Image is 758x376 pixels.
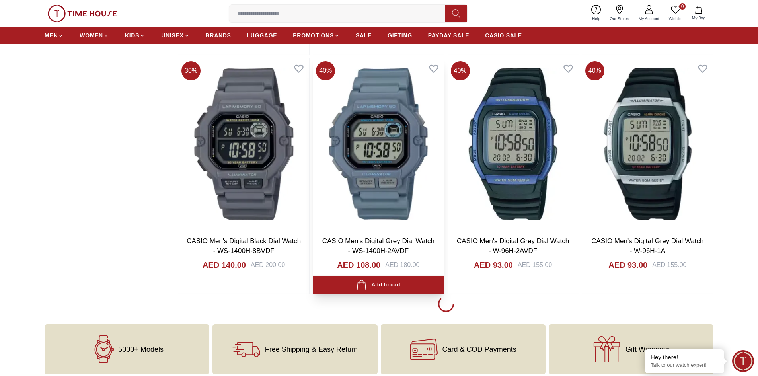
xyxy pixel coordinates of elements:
[161,28,189,43] a: UNISEX
[322,237,435,255] a: CASIO Men's Digital Grey Dial Watch - WS-1400H-2AVDF
[251,260,285,270] div: AED 200.00
[247,31,277,39] span: LUGGAGE
[591,237,703,255] a: CASIO Men's Digital Grey Dial Watch - W-96H-1A
[428,31,469,39] span: PAYDAY SALE
[125,28,145,43] a: KIDS
[385,260,419,270] div: AED 180.00
[589,16,604,22] span: Help
[337,259,380,271] h4: AED 108.00
[356,31,372,39] span: SALE
[293,28,340,43] a: PROMOTIONS
[45,28,64,43] a: MEN
[388,31,412,39] span: GIFTING
[187,237,301,255] a: CASIO Men's Digital Black Dial Watch - WS-1400H-8BVDF
[451,61,470,80] span: 40 %
[45,31,58,39] span: MEN
[485,31,522,39] span: CASIO SALE
[48,5,117,22] img: ...
[605,3,634,23] a: Our Stores
[161,31,183,39] span: UNISEX
[206,28,231,43] a: BRANDS
[625,345,669,353] span: Gift Wrapping
[356,28,372,43] a: SALE
[313,276,444,294] button: Add to cart
[428,28,469,43] a: PAYDAY SALE
[651,353,718,361] div: Hey there!
[206,31,231,39] span: BRANDS
[474,259,513,271] h4: AED 93.00
[666,16,686,22] span: Wishlist
[687,4,710,23] button: My Bag
[316,61,335,80] span: 40 %
[664,3,687,23] a: 0Wishlist
[181,61,201,80] span: 30 %
[689,15,709,21] span: My Bag
[247,28,277,43] a: LUGGAGE
[679,3,686,10] span: 0
[485,28,522,43] a: CASIO SALE
[457,237,569,255] a: CASIO Men's Digital Grey Dial Watch - W-96H-2AVDF
[178,58,309,229] img: CASIO Men's Digital Black Dial Watch - WS-1400H-8BVDF
[80,31,103,39] span: WOMEN
[118,345,164,353] span: 5000+ Models
[582,58,713,229] img: CASIO Men's Digital Grey Dial Watch - W-96H-1A
[203,259,246,271] h4: AED 140.00
[293,31,334,39] span: PROMOTIONS
[80,28,109,43] a: WOMEN
[587,3,605,23] a: Help
[125,31,139,39] span: KIDS
[442,345,516,353] span: Card & COD Payments
[265,345,358,353] span: Free Shipping & Easy Return
[652,260,686,270] div: AED 155.00
[732,350,754,372] div: Chat Widget
[313,58,444,229] img: CASIO Men's Digital Grey Dial Watch - WS-1400H-2AVDF
[585,61,604,80] span: 40 %
[518,260,552,270] div: AED 155.00
[388,28,412,43] a: GIFTING
[607,16,632,22] span: Our Stores
[448,58,579,229] img: CASIO Men's Digital Grey Dial Watch - W-96H-2AVDF
[651,362,718,369] p: Talk to our watch expert!
[635,16,663,22] span: My Account
[356,280,400,290] div: Add to cart
[608,259,647,271] h4: AED 93.00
